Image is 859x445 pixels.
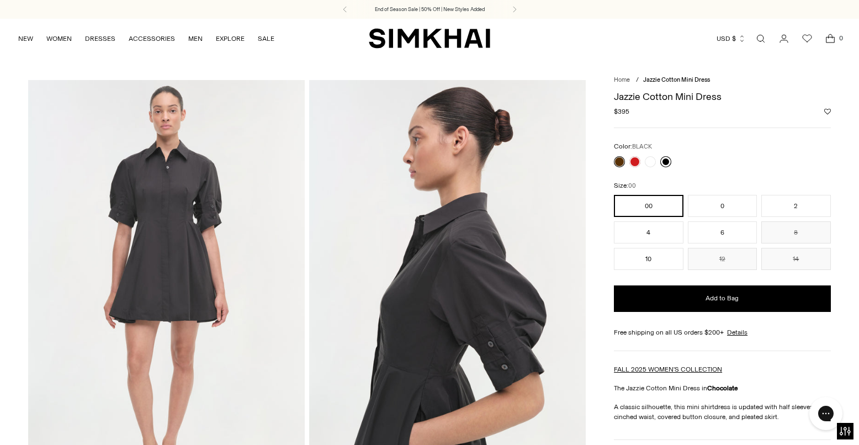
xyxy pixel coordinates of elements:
button: Add to Bag [614,285,831,312]
iframe: Sign Up via Text for Offers [9,403,111,436]
button: 2 [761,195,831,217]
span: BLACK [632,143,652,150]
button: 6 [688,221,757,243]
a: Open search modal [750,28,772,50]
h1: Jazzie Cotton Mini Dress [614,92,831,102]
a: NEW [18,27,33,51]
a: DRESSES [85,27,115,51]
button: 10 [614,248,683,270]
button: 14 [761,248,831,270]
a: WOMEN [46,27,72,51]
span: Jazzie Cotton Mini Dress [643,76,710,83]
strong: Chocolate [707,384,738,392]
a: SIMKHAI [369,28,490,49]
p: A classic silhouette, this mini shirtdress is updated with half sleeves, a cinched waist, covered... [614,402,831,422]
a: Go to the account page [773,28,795,50]
a: Wishlist [796,28,818,50]
div: / [636,76,639,85]
span: 00 [628,182,636,189]
a: EXPLORE [216,27,245,51]
a: FALL 2025 WOMEN'S COLLECTION [614,365,722,373]
span: Add to Bag [706,294,739,303]
span: 0 [836,33,846,43]
button: USD $ [717,27,746,51]
button: 8 [761,221,831,243]
a: SALE [258,27,274,51]
label: Color: [614,141,652,152]
p: The Jazzie Cotton Mini Dress in [614,383,831,393]
a: Open cart modal [819,28,841,50]
button: Add to Wishlist [824,108,831,115]
button: 00 [614,195,683,217]
button: 12 [688,248,757,270]
iframe: Gorgias live chat messenger [804,393,848,434]
button: 0 [688,195,757,217]
span: $395 [614,107,629,116]
div: Free shipping on all US orders $200+ [614,327,831,337]
a: Home [614,76,630,83]
a: MEN [188,27,203,51]
label: Size: [614,181,636,191]
button: 4 [614,221,683,243]
a: Details [727,327,747,337]
a: ACCESSORIES [129,27,175,51]
nav: breadcrumbs [614,76,831,85]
